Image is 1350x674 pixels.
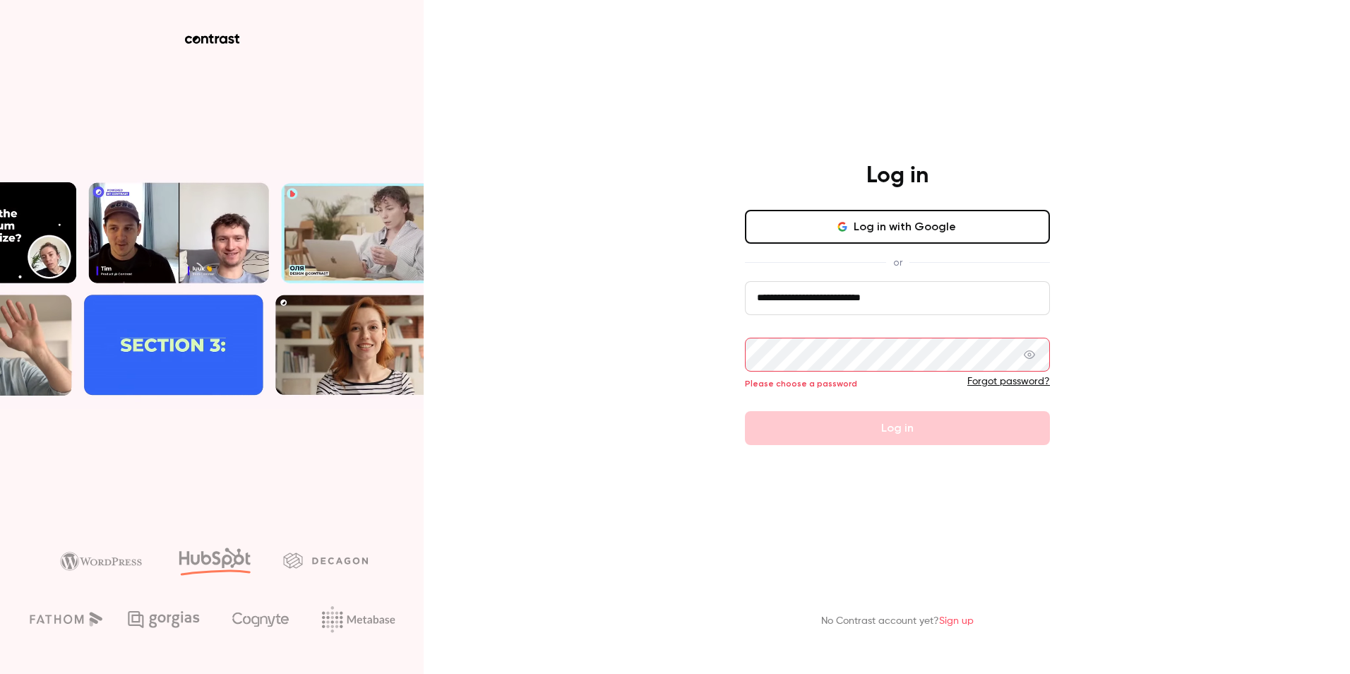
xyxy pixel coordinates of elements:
[821,614,974,629] p: No Contrast account yet?
[745,379,857,389] span: Please choose a password
[283,552,368,568] img: decagon
[886,255,909,270] span: or
[866,162,928,190] h4: Log in
[967,377,1050,386] a: Forgot password?
[745,210,1050,244] button: Log in with Google
[939,616,974,626] a: Sign up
